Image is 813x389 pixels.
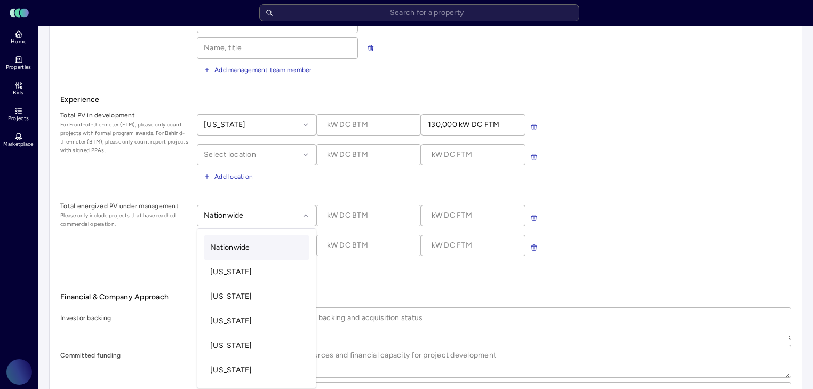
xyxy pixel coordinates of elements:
[60,201,188,211] label: Total energized PV under management
[60,121,188,155] span: For Front-of-the-meter (FTM), please only count projects with formal program awards. For Behind-t...
[60,211,188,228] span: Please only include projects that have reached commercial operation.
[421,145,525,165] input: kW DC FTM
[317,205,420,226] input: kW DC BTM
[214,65,312,75] span: Add management team member
[317,145,420,165] input: kW DC BTM
[6,64,31,70] span: Properties
[421,115,525,135] input: kW DC FTM
[259,4,579,21] input: Search for a property
[11,38,26,45] span: Home
[60,291,791,303] span: Financial & Company Approach
[317,115,420,135] input: kW DC BTM
[8,115,29,122] span: Projects
[210,292,252,301] span: [US_STATE]
[210,366,252,375] span: [US_STATE]
[3,141,33,147] span: Marketplace
[13,90,23,96] span: Bids
[60,110,188,121] label: Total PV in development
[421,205,525,226] input: kW DC FTM
[210,243,250,252] span: Nationwide
[60,350,188,361] label: Committed funding
[210,341,252,350] span: [US_STATE]
[210,316,252,326] span: [US_STATE]
[421,235,525,256] input: kW DC FTM
[60,94,791,106] span: Experience
[214,171,253,182] span: Add location
[197,38,357,58] input: Name, title
[317,235,420,256] input: kW DC BTM
[197,170,260,184] button: Add location
[60,313,188,323] label: Investor backing
[210,267,252,276] span: [US_STATE]
[197,63,319,77] button: Add management team member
